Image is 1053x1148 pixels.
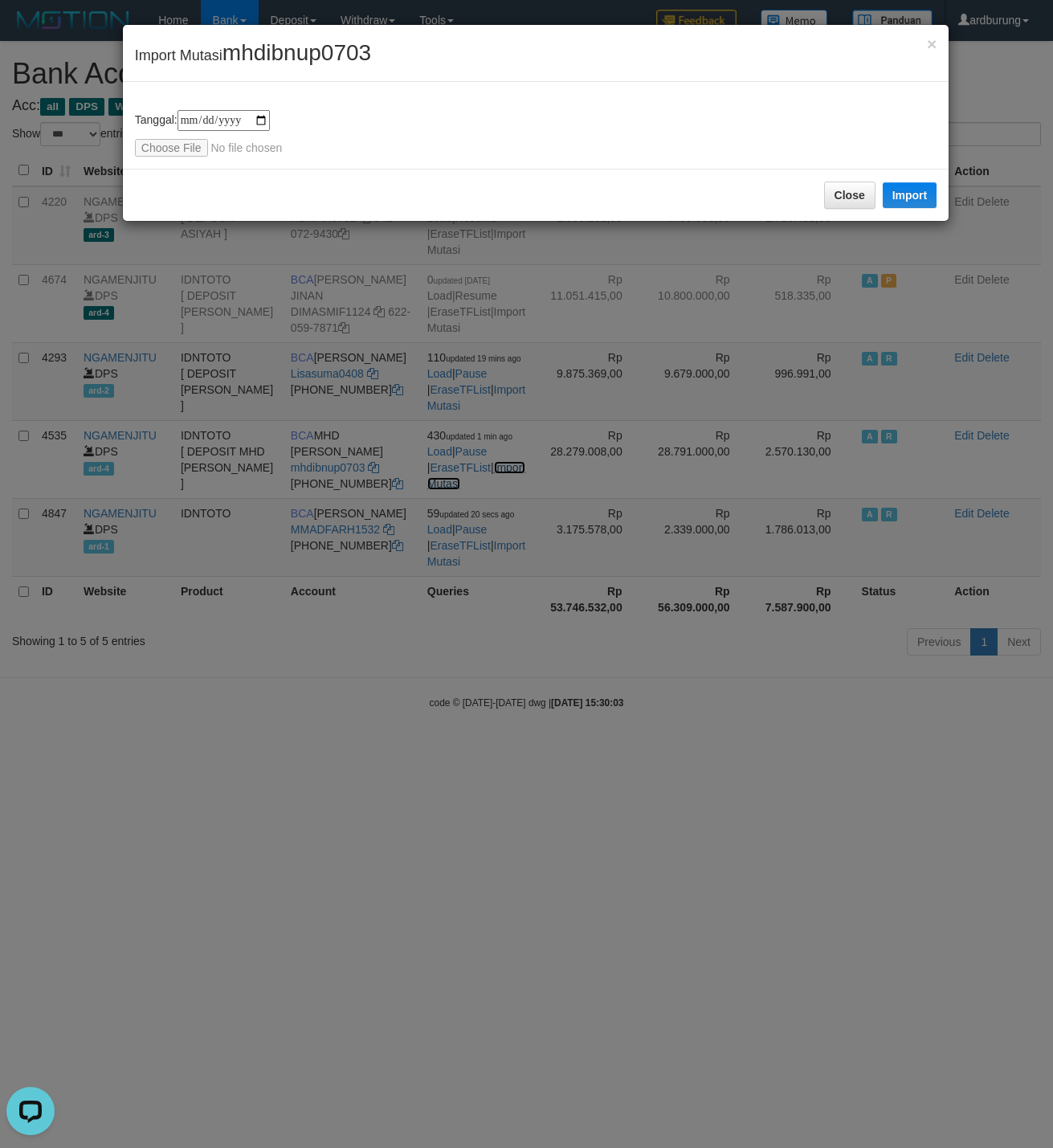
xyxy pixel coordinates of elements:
[927,35,937,53] span: ×
[135,47,371,63] span: Import Mutasi
[883,182,937,208] button: Import
[824,182,875,209] button: Close
[6,6,55,55] button: Open LiveChat chat widget
[927,35,937,52] button: Close
[222,40,371,65] span: mhdibnup0703
[135,110,937,157] div: Tanggal:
